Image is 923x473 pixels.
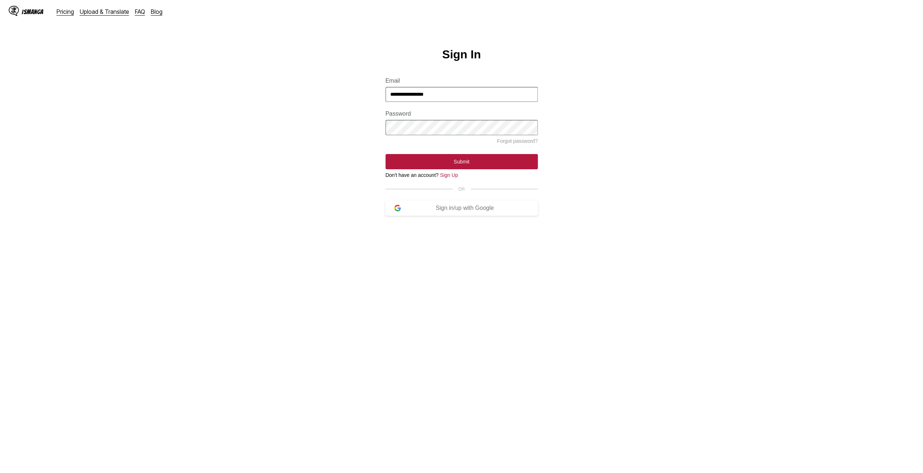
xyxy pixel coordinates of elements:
[9,6,19,16] img: IsManga Logo
[386,187,538,192] div: OR
[151,8,162,15] a: Blog
[9,6,57,17] a: IsManga LogoIsManga
[386,78,538,84] label: Email
[440,172,458,178] a: Sign Up
[386,154,538,169] button: Submit
[442,48,481,61] h1: Sign In
[57,8,74,15] a: Pricing
[497,138,537,144] a: Forgot password?
[401,205,529,211] div: Sign in/up with Google
[386,111,538,117] label: Password
[135,8,145,15] a: FAQ
[22,8,44,15] div: IsManga
[80,8,129,15] a: Upload & Translate
[394,205,401,211] img: google-logo
[386,200,538,216] button: Sign in/up with Google
[386,172,538,178] div: Don't have an account?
